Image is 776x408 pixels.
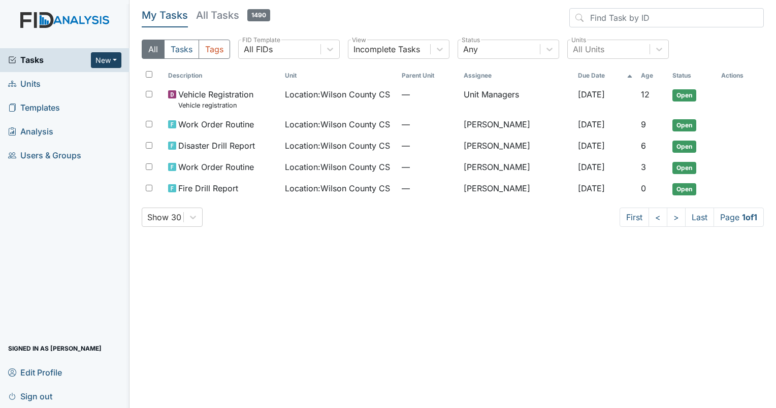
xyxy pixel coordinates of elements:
[8,76,41,92] span: Units
[668,67,717,84] th: Toggle SortBy
[685,208,714,227] a: Last
[178,161,254,173] span: Work Order Routine
[285,88,390,100] span: Location : Wilson County CS
[620,208,764,227] nav: task-pagination
[285,118,390,130] span: Location : Wilson County CS
[460,178,574,199] td: [PERSON_NAME]
[649,208,667,227] a: <
[569,8,764,27] input: Find Task by ID
[672,119,696,131] span: Open
[8,341,102,356] span: Signed in as [PERSON_NAME]
[402,88,456,100] span: —
[285,161,390,173] span: Location : Wilson County CS
[460,157,574,178] td: [PERSON_NAME]
[8,100,60,116] span: Templates
[460,135,574,157] td: [PERSON_NAME]
[398,67,460,84] th: Toggle SortBy
[717,67,764,84] th: Actions
[460,67,574,84] th: Assignee
[142,8,188,22] h5: My Tasks
[742,212,757,222] strong: 1 of 1
[8,54,91,66] a: Tasks
[460,114,574,135] td: [PERSON_NAME]
[578,141,605,151] span: [DATE]
[244,43,273,55] div: All FIDs
[672,141,696,153] span: Open
[178,100,253,110] small: Vehicle registration
[641,89,650,99] span: 12
[91,52,121,68] button: New
[199,40,230,59] button: Tags
[574,67,637,84] th: Toggle SortBy
[285,182,390,194] span: Location : Wilson County CS
[178,140,255,152] span: Disaster Drill Report
[573,43,604,55] div: All Units
[578,162,605,172] span: [DATE]
[672,162,696,174] span: Open
[8,364,62,380] span: Edit Profile
[672,89,696,101] span: Open
[142,40,165,59] button: All
[578,119,605,129] span: [DATE]
[641,119,646,129] span: 9
[178,118,254,130] span: Work Order Routine
[281,67,398,84] th: Toggle SortBy
[196,8,270,22] h5: All Tasks
[578,183,605,193] span: [DATE]
[620,208,649,227] a: First
[667,208,686,227] a: >
[641,162,646,172] span: 3
[285,140,390,152] span: Location : Wilson County CS
[8,388,52,404] span: Sign out
[402,140,456,152] span: —
[402,182,456,194] span: —
[460,84,574,114] td: Unit Managers
[714,208,764,227] span: Page
[672,183,696,195] span: Open
[164,67,281,84] th: Toggle SortBy
[164,40,199,59] button: Tasks
[142,40,230,59] div: Type filter
[178,182,238,194] span: Fire Drill Report
[402,161,456,173] span: —
[637,67,668,84] th: Toggle SortBy
[641,183,646,193] span: 0
[8,148,81,163] span: Users & Groups
[402,118,456,130] span: —
[463,43,478,55] div: Any
[8,124,53,140] span: Analysis
[178,88,253,110] span: Vehicle Registration Vehicle registration
[578,89,605,99] span: [DATE]
[147,211,181,223] div: Show 30
[146,71,152,78] input: Toggle All Rows Selected
[353,43,420,55] div: Incomplete Tasks
[247,9,270,21] span: 1490
[641,141,646,151] span: 6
